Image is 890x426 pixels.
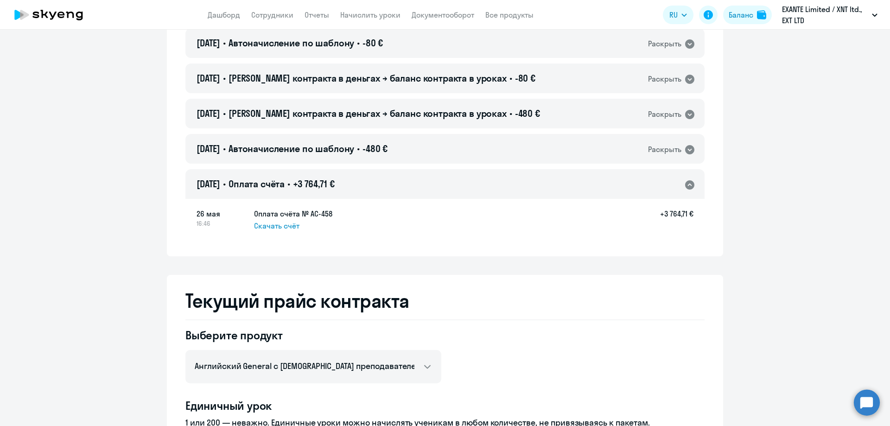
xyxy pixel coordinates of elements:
[293,178,334,190] span: +3 764,71 €
[229,37,354,49] span: Автоначисление по шаблону
[229,72,507,84] span: [PERSON_NAME] контракта в деньгах → баланс контракта в уроках
[362,143,388,154] span: -480 €
[185,290,705,312] h2: Текущий прайс контракта
[515,72,535,84] span: -80 €
[197,37,220,49] span: [DATE]
[340,10,400,19] a: Начислить уроки
[757,10,766,19] img: balance
[357,37,360,49] span: •
[648,144,681,155] div: Раскрыть
[197,108,220,119] span: [DATE]
[362,37,383,49] span: -80 €
[729,9,753,20] div: Баланс
[251,10,293,19] a: Сотрудники
[515,108,540,119] span: -480 €
[648,73,681,85] div: Раскрыть
[648,108,681,120] div: Раскрыть
[660,208,693,231] h5: +3 764,71 €
[723,6,772,24] button: Балансbalance
[185,398,705,413] h4: Единичный урок
[229,108,507,119] span: [PERSON_NAME] контракта в деньгах → баланс контракта в уроках
[197,178,220,190] span: [DATE]
[197,208,247,219] span: 26 мая
[229,143,354,154] span: Автоначисление по шаблону
[485,10,534,19] a: Все продукты
[229,178,285,190] span: Оплата счёта
[669,9,678,20] span: RU
[509,72,512,84] span: •
[412,10,474,19] a: Документооборот
[197,143,220,154] span: [DATE]
[777,4,882,26] button: ‎EXANTE Limited / XNT ltd., EXT LTD
[223,178,226,190] span: •
[254,208,332,219] h5: Оплата счёта № AC-458
[197,219,247,228] span: 16:46
[648,38,681,50] div: Раскрыть
[287,178,290,190] span: •
[509,108,512,119] span: •
[223,72,226,84] span: •
[357,143,360,154] span: •
[223,143,226,154] span: •
[663,6,693,24] button: RU
[305,10,329,19] a: Отчеты
[223,108,226,119] span: •
[254,220,299,231] span: Скачать счёт
[782,4,868,26] p: ‎EXANTE Limited / XNT ltd., EXT LTD
[208,10,240,19] a: Дашборд
[185,328,441,343] h4: Выберите продукт
[197,72,220,84] span: [DATE]
[223,37,226,49] span: •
